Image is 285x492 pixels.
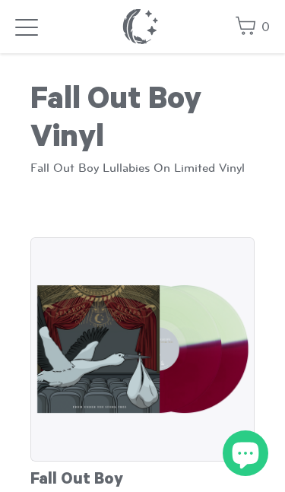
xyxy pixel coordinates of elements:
div: Fall Out Boy [30,462,255,492]
img: SS_FUTST_SSEXCLUSIVE_6d2c3e95-2d39-4810-a4f6-2e3a860c2b91_grande.png [30,237,255,462]
p: Fall Out Boy Lullabies On Limited Vinyl [30,160,255,176]
h1: Sparrow Sleeps [122,8,163,46]
inbox-online-store-chat: Shopify online store chat [218,430,273,480]
a: 0 [235,11,270,44]
h1: Fall Out Boy Vinyl [30,84,255,160]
